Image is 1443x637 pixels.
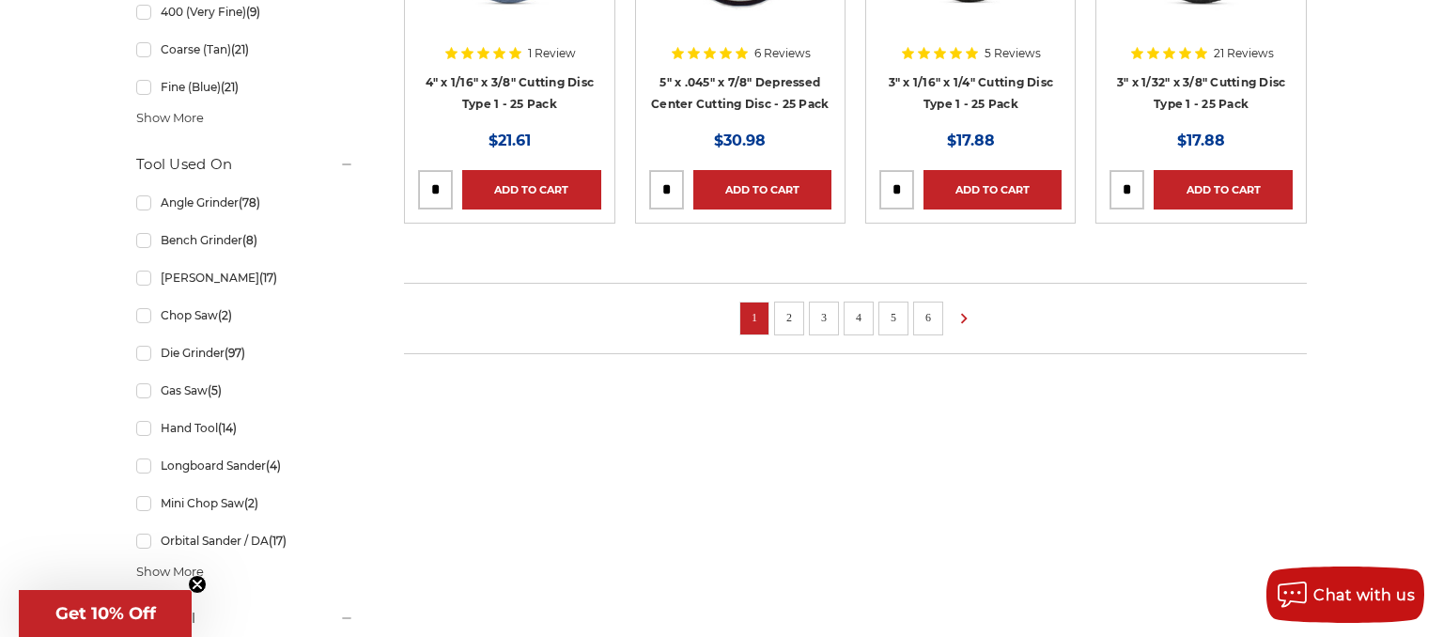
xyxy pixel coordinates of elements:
[136,33,354,66] a: Coarse (Tan)
[1154,170,1292,210] a: Add to Cart
[136,412,354,444] a: Hand Tool
[849,307,868,328] a: 4
[1177,132,1225,149] span: $17.88
[136,524,354,557] a: Orbital Sander / DA
[136,109,204,128] span: Show More
[919,307,938,328] a: 6
[1313,586,1415,604] span: Chat with us
[1117,75,1286,111] a: 3" x 1/32" x 3/8" Cutting Disc Type 1 - 25 Pack
[985,48,1041,59] span: 5 Reviews
[221,80,239,94] span: (21)
[714,132,766,149] span: $30.98
[136,153,354,176] h5: Tool Used On
[55,603,156,624] span: Get 10% Off
[136,224,354,256] a: Bench Grinder
[136,70,354,103] a: Fine (Blue)
[693,170,831,210] a: Add to Cart
[19,590,192,637] div: Get 10% OffClose teaser
[218,421,237,435] span: (14)
[239,195,260,210] span: (78)
[269,534,287,548] span: (17)
[947,132,995,149] span: $17.88
[136,261,354,294] a: [PERSON_NAME]
[208,383,222,397] span: (5)
[244,496,258,510] span: (2)
[136,487,354,520] a: Mini Chop Saw
[242,233,257,247] span: (8)
[489,132,531,149] span: $21.61
[136,336,354,369] a: Die Grinder
[266,458,281,473] span: (4)
[889,75,1054,111] a: 3" x 1/16" x 1/4" Cutting Disc Type 1 - 25 Pack
[651,75,829,111] a: 5" x .045" x 7/8" Depressed Center Cutting Disc - 25 Pack
[231,42,249,56] span: (21)
[136,563,204,582] span: Show More
[884,307,903,328] a: 5
[259,271,277,285] span: (17)
[528,48,576,59] span: 1 Review
[1214,48,1274,59] span: 21 Reviews
[225,346,245,360] span: (97)
[136,186,354,219] a: Angle Grinder
[246,5,260,19] span: (9)
[462,170,600,210] a: Add to Cart
[923,170,1062,210] a: Add to Cart
[136,449,354,482] a: Longboard Sander
[136,299,354,332] a: Chop Saw
[745,307,764,328] a: 1
[426,75,595,111] a: 4" x 1/16" x 3/8" Cutting Disc Type 1 - 25 Pack
[136,607,354,629] h5: Material
[815,307,833,328] a: 3
[1266,567,1424,623] button: Chat with us
[136,374,354,407] a: Gas Saw
[780,307,799,328] a: 2
[754,48,811,59] span: 6 Reviews
[218,308,232,322] span: (2)
[188,575,207,594] button: Close teaser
